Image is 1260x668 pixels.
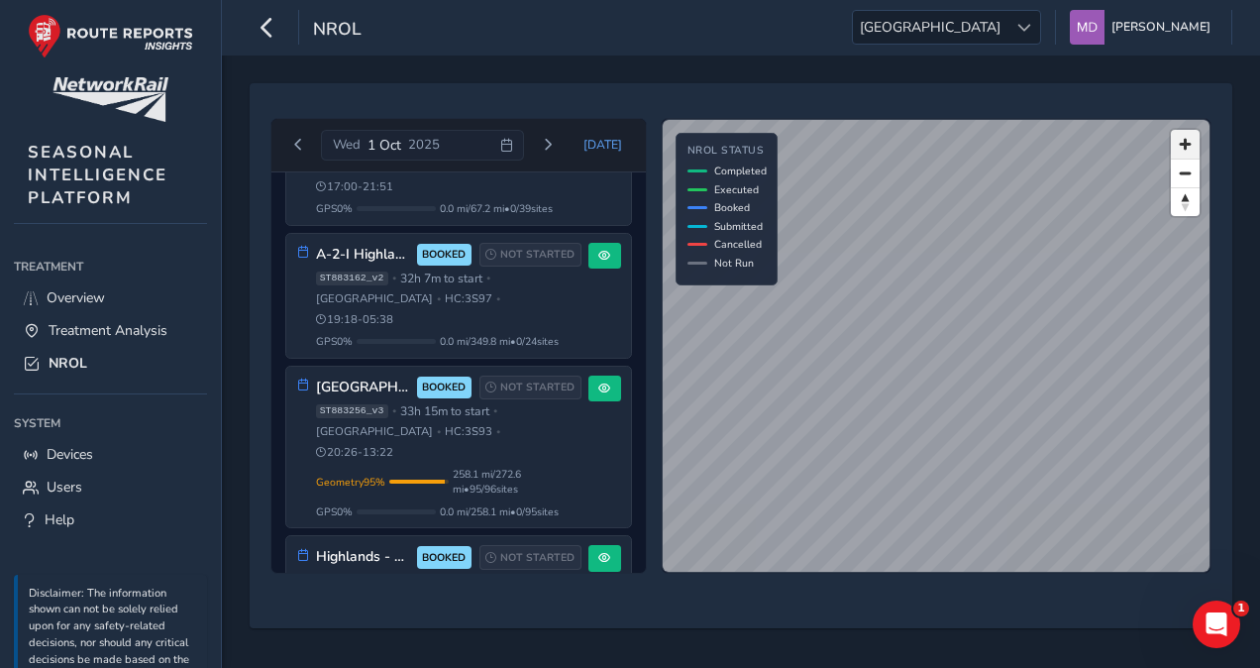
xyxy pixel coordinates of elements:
[14,347,207,380] a: NROL
[316,445,394,460] span: 20:26 - 13:22
[583,137,622,153] span: [DATE]
[400,403,489,419] span: 33h 15m to start
[49,321,167,340] span: Treatment Analysis
[571,130,636,160] button: Today
[714,256,754,271] span: Not Run
[47,445,93,464] span: Devices
[440,334,559,349] span: 0.0 mi / 349.8 mi • 0 / 24 sites
[14,471,207,503] a: Users
[316,380,410,396] h3: [GEOGRAPHIC_DATA], [GEOGRAPHIC_DATA], [GEOGRAPHIC_DATA] 3S93
[714,164,767,178] span: Completed
[45,510,74,529] span: Help
[367,136,401,155] span: 1 Oct
[316,549,410,566] h3: Highlands - 3S95
[1193,601,1240,648] iframe: Intercom live chat
[453,467,581,497] span: 258.1 mi / 272.6 mi • 95 / 96 sites
[445,424,492,439] span: HC: 3S93
[316,201,353,216] span: GPS 0 %
[316,475,385,490] span: Geometry 95 %
[52,77,168,122] img: customer logo
[714,237,762,252] span: Cancelled
[400,271,482,286] span: 32h 7m to start
[714,219,763,234] span: Submitted
[486,273,490,283] span: •
[408,136,440,154] span: 2025
[14,438,207,471] a: Devices
[49,354,87,373] span: NROL
[714,182,759,197] span: Executed
[422,550,466,566] span: BOOKED
[1171,159,1200,187] button: Zoom out
[500,550,575,566] span: NOT STARTED
[1171,187,1200,216] button: Reset bearing to north
[14,503,207,536] a: Help
[47,478,82,497] span: Users
[333,136,361,154] span: Wed
[1111,10,1210,45] span: [PERSON_NAME]
[440,504,559,519] span: 0.0 mi / 258.1 mi • 0 / 95 sites
[440,201,553,216] span: 0.0 mi / 67.2 mi • 0 / 39 sites
[1070,10,1217,45] button: [PERSON_NAME]
[445,291,492,306] span: HC: 3S97
[316,272,388,285] span: ST883162_v2
[316,404,388,418] span: ST883256_v3
[496,293,500,304] span: •
[531,133,564,158] button: Next day
[1233,601,1249,616] span: 1
[316,312,394,327] span: 19:18 - 05:38
[316,504,353,519] span: GPS 0 %
[1070,10,1104,45] img: diamond-layout
[28,141,167,209] span: SEASONAL INTELLIGENCE PLATFORM
[316,179,394,194] span: 17:00 - 21:51
[392,273,396,283] span: •
[47,288,105,307] span: Overview
[14,408,207,438] div: System
[437,426,441,437] span: •
[316,291,433,306] span: [GEOGRAPHIC_DATA]
[422,380,466,395] span: BOOKED
[422,247,466,263] span: BOOKED
[853,11,1007,44] span: [GEOGRAPHIC_DATA]
[282,133,315,158] button: Previous day
[14,281,207,314] a: Overview
[14,252,207,281] div: Treatment
[714,200,750,215] span: Booked
[28,14,193,58] img: rr logo
[500,247,575,263] span: NOT STARTED
[493,405,497,416] span: •
[316,424,433,439] span: [GEOGRAPHIC_DATA]
[313,17,362,45] span: NROL
[437,293,441,304] span: •
[500,380,575,395] span: NOT STARTED
[1171,130,1200,159] button: Zoom in
[316,334,353,349] span: GPS 0 %
[14,314,207,347] a: Treatment Analysis
[316,247,410,264] h3: A-2-I Highland - 3S97
[663,120,1210,573] canvas: Map
[687,145,767,158] h4: NROL Status
[496,426,500,437] span: •
[392,405,396,416] span: •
